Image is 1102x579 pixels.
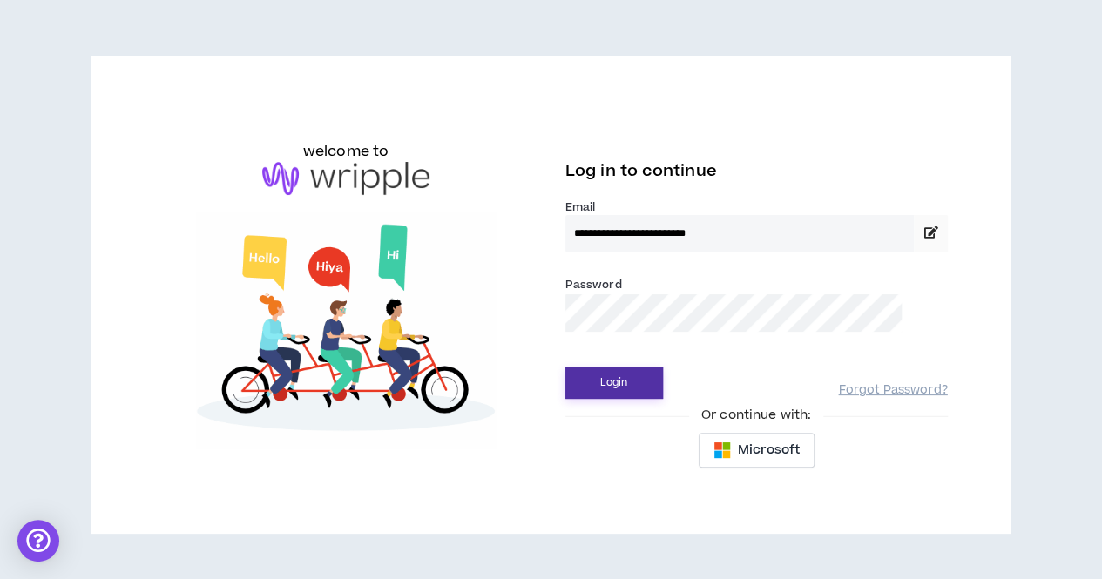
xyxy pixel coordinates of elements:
[565,199,948,215] label: Email
[154,212,537,449] img: Welcome to Wripple
[738,441,800,460] span: Microsoft
[262,162,429,195] img: logo-brand.png
[303,141,389,162] h6: welcome to
[17,520,59,562] div: Open Intercom Messenger
[699,433,815,468] button: Microsoft
[565,367,663,399] button: Login
[565,160,717,182] span: Log in to continue
[689,406,823,425] span: Or continue with:
[838,382,947,399] a: Forgot Password?
[565,277,622,293] label: Password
